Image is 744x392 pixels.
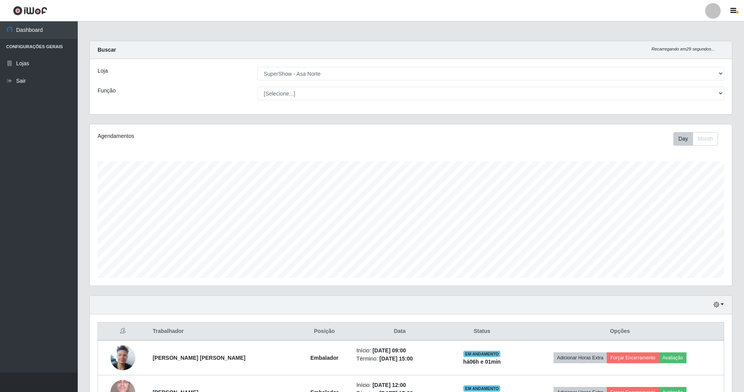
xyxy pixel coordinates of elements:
[356,355,443,363] li: Término:
[379,355,413,362] time: [DATE] 15:00
[98,132,352,140] div: Agendamentos
[372,347,406,354] time: [DATE] 09:00
[13,6,47,16] img: CoreUI Logo
[148,322,297,341] th: Trabalhador
[673,132,724,146] div: Toolbar with button groups
[356,381,443,389] li: Início:
[693,132,718,146] button: Month
[516,322,724,341] th: Opções
[352,322,448,341] th: Data
[98,67,108,75] label: Loja
[98,47,116,53] strong: Buscar
[463,385,500,392] span: EM ANDAMENTO
[448,322,516,341] th: Status
[651,47,715,51] i: Recarregando em 29 segundos...
[153,355,246,361] strong: [PERSON_NAME] [PERSON_NAME]
[463,359,501,365] strong: há 06 h e 01 min
[607,352,659,363] button: Forçar Encerramento
[554,352,607,363] button: Adicionar Horas Extra
[297,322,352,341] th: Posição
[110,341,135,374] img: 1745015698766.jpeg
[659,352,686,363] button: Avaliação
[356,347,443,355] li: Início:
[673,132,693,146] button: Day
[310,355,338,361] strong: Embalador
[98,87,116,95] label: Função
[463,351,500,357] span: EM ANDAMENTO
[673,132,718,146] div: First group
[372,382,406,388] time: [DATE] 12:00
